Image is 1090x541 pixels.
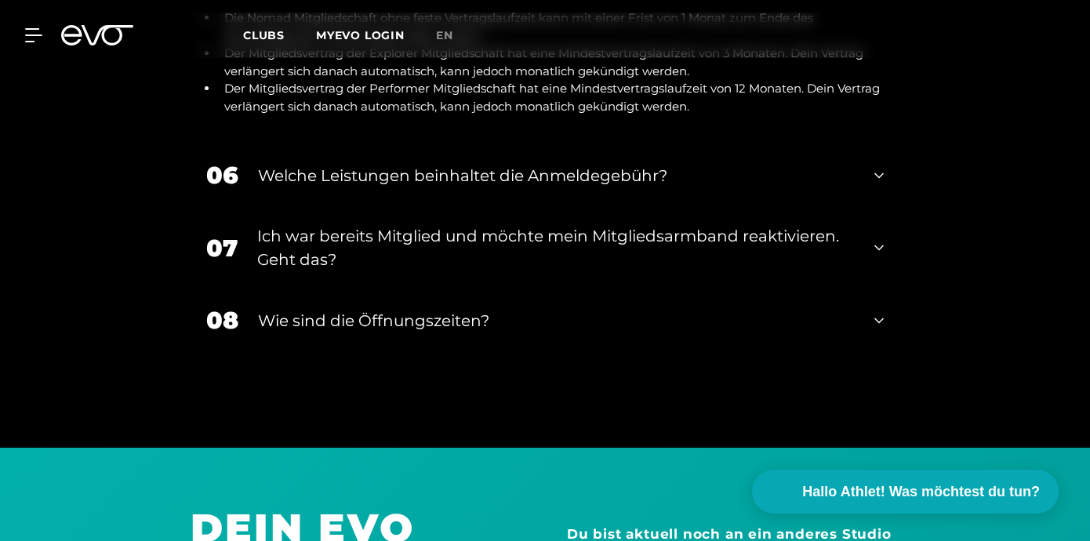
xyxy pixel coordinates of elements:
div: Ich war bereits Mitglied und möchte mein Mitgliedsarmband reaktivieren. Geht das? [257,224,855,271]
a: MYEVO LOGIN [316,28,405,42]
span: Hallo Athlet! Was möchtest du tun? [802,481,1040,503]
div: Wie sind die Öffnungszeiten? [258,309,855,332]
a: Clubs [243,27,316,42]
div: 06 [206,158,238,193]
li: Der Mitgliedsvertrag der Performer Mitgliedschaft hat eine Mindestvertragslaufzeit von 12 Monaten... [218,80,884,115]
div: 07 [206,231,238,266]
div: Welche Leistungen beinhaltet die Anmeldegebühr? [258,164,855,187]
div: 08 [206,303,238,338]
span: Clubs [243,28,285,42]
a: en [436,27,472,45]
button: Hallo Athlet! Was möchtest du tun? [752,470,1059,514]
span: en [436,28,453,42]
